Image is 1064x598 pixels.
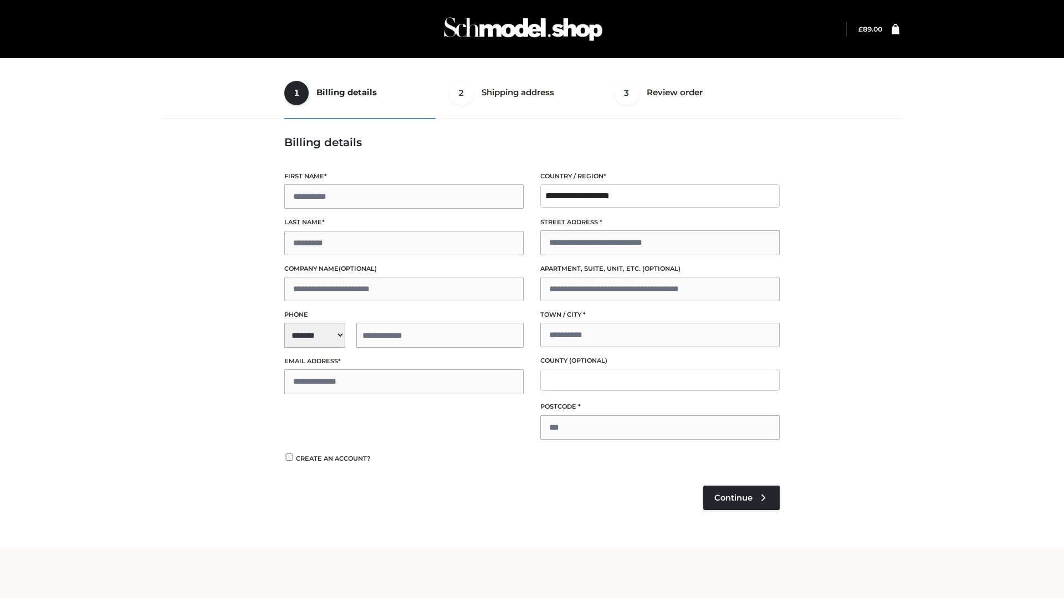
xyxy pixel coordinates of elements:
[296,455,371,462] span: Create an account?
[284,136,780,149] h3: Billing details
[540,355,780,366] label: County
[339,265,377,272] span: (optional)
[284,217,524,228] label: Last name
[284,310,524,320] label: Phone
[540,217,780,228] label: Street address
[540,401,780,412] label: Postcode
[440,7,606,51] img: Schmodel Admin 964
[703,486,780,510] a: Continue
[284,356,524,367] label: Email address
[540,264,780,274] label: Apartment, suite, unit, etc.
[858,25,882,33] a: £89.00
[284,453,294,461] input: Create an account?
[284,171,524,182] label: First name
[714,493,753,503] span: Continue
[858,25,863,33] span: £
[642,265,681,272] span: (optional)
[284,264,524,274] label: Company name
[858,25,882,33] bdi: 89.00
[540,310,780,320] label: Town / City
[569,357,607,364] span: (optional)
[540,171,780,182] label: Country / Region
